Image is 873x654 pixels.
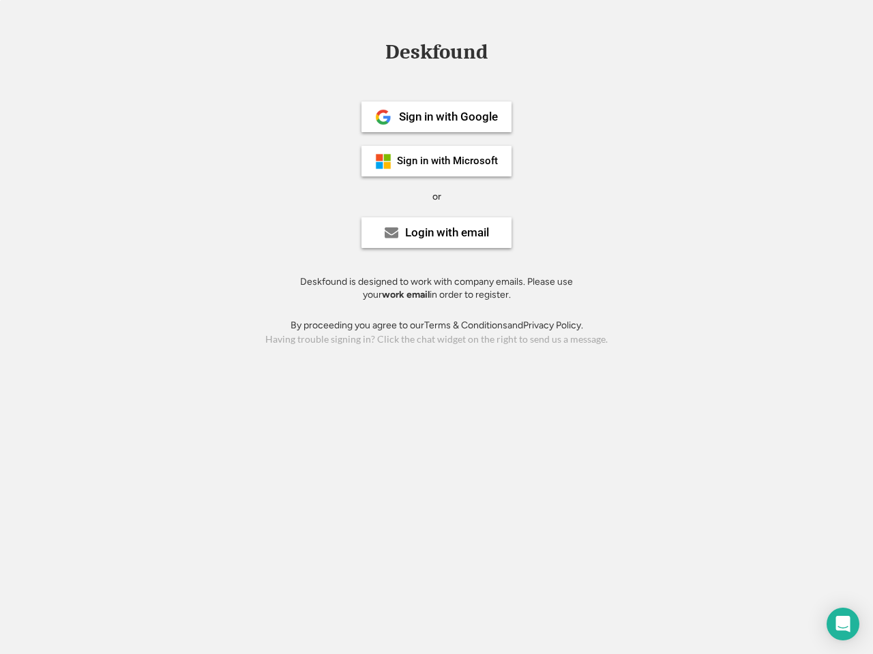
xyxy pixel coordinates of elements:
div: Sign in with Microsoft [397,156,498,166]
a: Privacy Policy. [523,320,583,331]
img: ms-symbollockup_mssymbol_19.png [375,153,391,170]
strong: work email [382,289,430,300]
img: 1024px-Google__G__Logo.svg.png [375,109,391,125]
div: By proceeding you agree to our and [291,319,583,332]
div: Deskfound is designed to work with company emails. Please use your in order to register. [283,275,590,302]
div: Login with email [405,227,489,238]
a: Terms & Conditions [424,320,507,331]
div: Sign in with Google [399,111,498,123]
div: or [432,190,441,204]
div: Open Intercom Messenger [827,608,859,640]
div: Deskfound [379,42,494,63]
